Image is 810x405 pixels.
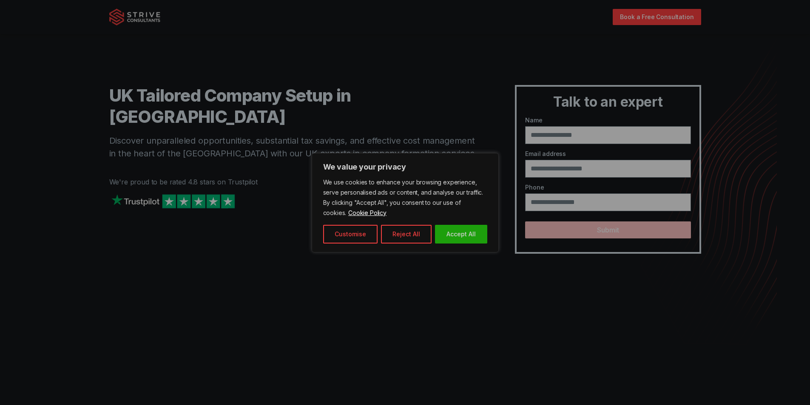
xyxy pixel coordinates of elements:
a: Cookie Policy [348,209,387,217]
p: We use cookies to enhance your browsing experience, serve personalised ads or content, and analys... [323,177,487,218]
div: We value your privacy [312,153,499,252]
button: Customise [323,225,378,244]
button: Accept All [435,225,487,244]
button: Reject All [381,225,432,244]
p: We value your privacy [323,162,487,172]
